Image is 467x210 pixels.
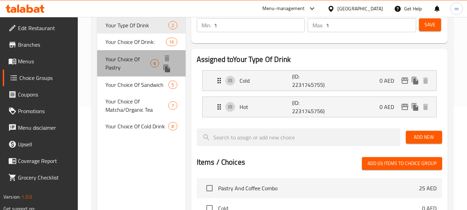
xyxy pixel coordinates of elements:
[18,173,73,182] span: Grocery Checklist
[151,60,159,67] span: 6
[3,136,78,153] a: Upsell
[455,5,459,12] span: m
[169,123,177,130] span: 8
[105,97,168,114] span: Your Choice Of Matcha/Organic Tea
[18,124,73,132] span: Menu disclaimer
[292,99,327,115] p: (ID: 2231745756)
[150,59,159,67] div: Choices
[3,53,78,70] a: Menus
[400,75,410,86] button: edit
[97,93,185,118] div: Your Choice Of Matcha/Organic Tea7
[168,101,177,110] div: Choices
[411,133,437,141] span: Add New
[203,97,436,117] div: Expand
[419,18,441,31] button: Save
[97,50,185,76] div: Your Choice Of Pastry6deleteduplicate
[3,103,78,119] a: Promotions
[420,102,431,112] button: delete
[169,22,177,29] span: 2
[410,102,420,112] button: duplicate
[410,75,420,86] button: duplicate
[202,181,217,195] span: Select choice
[18,40,73,49] span: Branches
[3,70,78,86] a: Choice Groups
[367,159,437,168] span: Add (0) items to choice group
[240,103,292,111] p: Hot
[197,157,245,167] h2: Items / Choices
[168,122,177,130] div: Choices
[3,169,78,186] a: Grocery Checklist
[240,76,292,85] p: Cold
[197,67,442,94] li: Expand
[97,76,185,93] div: Your Choice Of Sandwich5
[19,74,73,82] span: Choice Groups
[202,21,211,29] p: Min:
[168,81,177,89] div: Choices
[380,76,400,85] p: 0 AED
[162,53,172,63] button: delete
[3,20,78,36] a: Edit Restaurant
[424,20,436,29] span: Save
[168,21,177,29] div: Choices
[18,107,73,115] span: Promotions
[406,131,442,144] button: Add New
[105,21,168,29] span: Your Type Of Drink
[312,21,323,29] p: Max:
[3,86,78,103] a: Coupons
[197,54,442,65] h2: Assigned to Your Type Of Drink
[18,90,73,99] span: Coupons
[105,81,168,89] span: Your Choice Of Sandwich
[21,192,32,201] span: 1.0.0
[419,184,437,192] p: 25 AED
[169,82,177,88] span: 5
[203,71,436,91] div: Expand
[337,5,383,12] div: [GEOGRAPHIC_DATA]
[197,94,442,120] li: Expand
[105,122,168,130] span: Your Choice Of Cold Drink
[97,17,185,34] div: Your Type Of Drink2
[218,184,419,192] span: Pastry And Coffee Combo
[18,24,73,32] span: Edit Restaurant
[380,103,400,111] p: 0 AED
[292,72,327,89] p: (ID: 2231745755)
[166,38,177,46] div: Choices
[162,63,172,74] button: duplicate
[362,157,442,170] button: Add (0) items to choice group
[166,39,177,45] span: 16
[197,128,400,146] input: search
[18,57,73,65] span: Menus
[3,36,78,53] a: Branches
[105,38,166,46] span: Your Choice Of Drink:
[3,192,20,201] span: Version:
[420,75,431,86] button: delete
[97,118,185,135] div: Your Choice Of Cold Drink8
[3,119,78,136] a: Menu disclaimer
[3,153,78,169] a: Coverage Report
[97,34,185,50] div: Your Choice Of Drink:16
[400,102,410,112] button: edit
[18,140,73,148] span: Upsell
[18,157,73,165] span: Coverage Report
[105,55,150,72] span: Your Choice Of Pastry
[169,102,177,109] span: 7
[262,4,305,13] div: Menu-management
